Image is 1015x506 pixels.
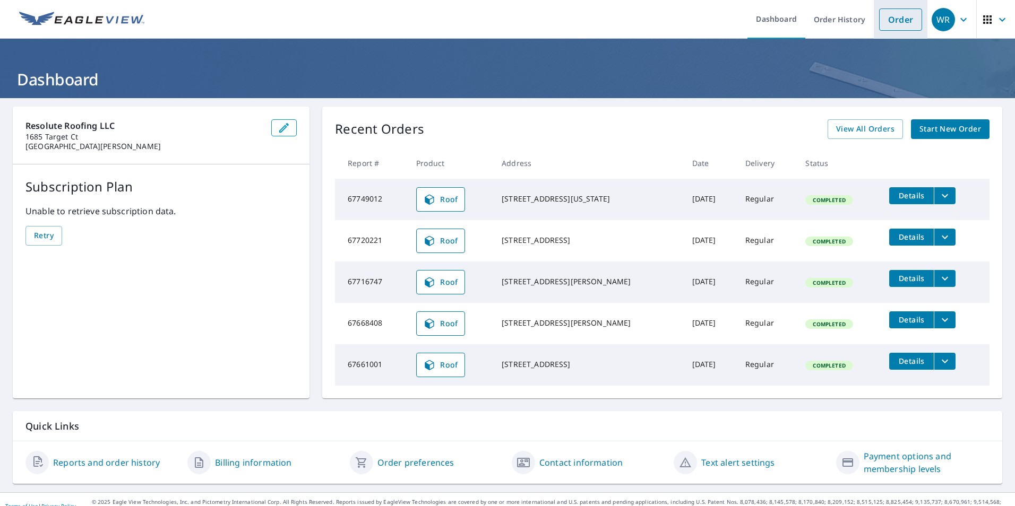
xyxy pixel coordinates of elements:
[493,147,684,179] th: Address
[335,344,408,386] td: 67661001
[19,12,144,28] img: EV Logo
[34,229,54,242] span: Retry
[737,179,797,220] td: Regular
[502,276,675,287] div: [STREET_ADDRESS][PERSON_NAME]
[737,261,797,303] td: Regular
[889,270,934,287] button: detailsBtn-67716747
[13,68,1002,90] h1: Dashboard
[502,235,675,246] div: [STREET_ADDRESS]
[25,420,990,433] p: Quick Links
[25,205,297,217] p: Unable to retrieve subscription data.
[423,276,458,289] span: Roof
[896,273,927,283] span: Details
[502,194,675,204] div: [STREET_ADDRESS][US_STATE]
[502,359,675,370] div: [STREET_ADDRESS]
[408,147,493,179] th: Product
[423,317,458,330] span: Roof
[896,232,927,242] span: Details
[684,220,737,261] td: [DATE]
[737,303,797,344] td: Regular
[896,315,927,325] span: Details
[889,353,934,370] button: detailsBtn-67661001
[889,187,934,204] button: detailsBtn-67749012
[737,344,797,386] td: Regular
[377,456,454,469] a: Order preferences
[934,311,956,328] button: filesDropdownBtn-67668408
[335,179,408,220] td: 67749012
[934,229,956,246] button: filesDropdownBtn-67720221
[423,359,458,371] span: Roof
[934,353,956,370] button: filesDropdownBtn-67661001
[737,220,797,261] td: Regular
[889,311,934,328] button: detailsBtn-67668408
[423,234,458,247] span: Roof
[684,179,737,220] td: [DATE]
[806,362,851,369] span: Completed
[932,8,955,31] div: WR
[335,147,408,179] th: Report #
[797,147,881,179] th: Status
[684,303,737,344] td: [DATE]
[416,353,465,377] a: Roof
[879,8,922,31] a: Order
[836,123,894,136] span: View All Orders
[896,356,927,366] span: Details
[215,456,291,469] a: Billing information
[416,229,465,253] a: Roof
[806,238,851,245] span: Completed
[416,187,465,212] a: Roof
[25,119,263,132] p: Resolute Roofing LLC
[806,320,851,328] span: Completed
[889,229,934,246] button: detailsBtn-67720221
[919,123,981,136] span: Start New Order
[416,270,465,294] a: Roof
[502,318,675,328] div: [STREET_ADDRESS][PERSON_NAME]
[806,196,851,204] span: Completed
[934,270,956,287] button: filesDropdownBtn-67716747
[25,132,263,142] p: 1685 Target Ct
[911,119,990,139] a: Start New Order
[25,177,297,196] p: Subscription Plan
[684,344,737,386] td: [DATE]
[539,456,623,469] a: Contact information
[684,147,737,179] th: Date
[416,311,465,336] a: Roof
[335,119,424,139] p: Recent Orders
[806,279,851,286] span: Completed
[25,142,263,151] p: [GEOGRAPHIC_DATA][PERSON_NAME]
[423,193,458,206] span: Roof
[737,147,797,179] th: Delivery
[335,303,408,344] td: 67668408
[934,187,956,204] button: filesDropdownBtn-67749012
[701,456,775,469] a: Text alert settings
[335,220,408,261] td: 67720221
[828,119,903,139] a: View All Orders
[335,261,408,303] td: 67716747
[25,226,62,246] button: Retry
[53,456,160,469] a: Reports and order history
[896,190,927,200] span: Details
[684,261,737,303] td: [DATE]
[864,450,990,475] a: Payment options and membership levels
